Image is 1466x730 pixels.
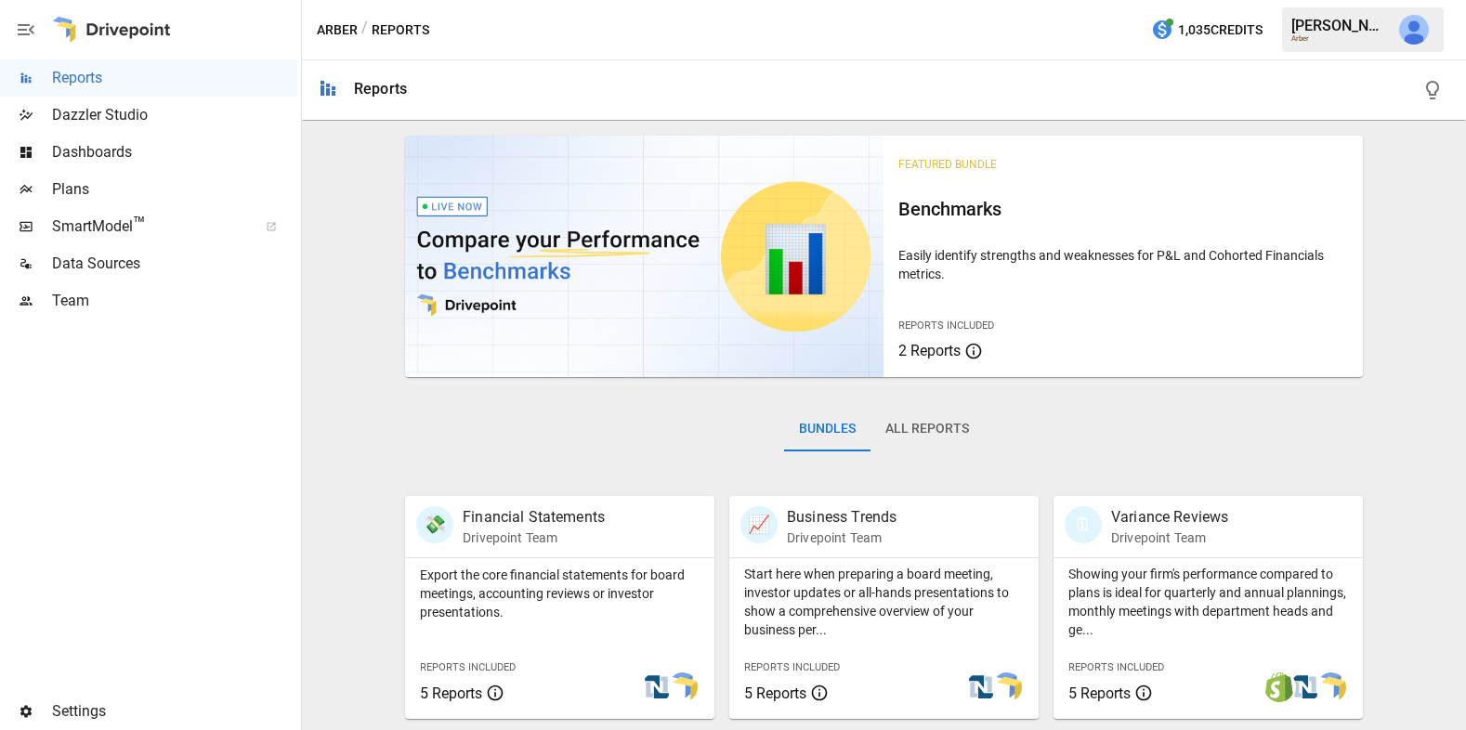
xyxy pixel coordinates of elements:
[317,19,358,42] button: Arber
[784,407,870,451] button: Bundles
[744,661,840,673] span: Reports Included
[133,213,146,236] span: ™
[787,506,897,528] p: Business Trends
[898,246,1347,283] p: Easily identify strengths and weaknesses for P&L and Cohorted Financials metrics.
[1111,528,1228,547] p: Drivepoint Team
[52,141,297,163] span: Dashboards
[420,566,700,621] p: Export the core financial statements for board meetings, accounting reviews or investor presentat...
[1388,4,1440,56] button: Julie Wilton
[870,407,984,451] button: All Reports
[1068,661,1164,673] span: Reports Included
[52,700,297,723] span: Settings
[463,528,605,547] p: Drivepoint Team
[1178,19,1263,42] span: 1,035 Credits
[361,19,368,42] div: /
[1144,13,1270,47] button: 1,035Credits
[1264,672,1294,702] img: shopify
[1399,15,1429,45] img: Julie Wilton
[52,215,245,238] span: SmartModel
[1068,684,1131,702] span: 5 Reports
[668,672,698,702] img: smart model
[740,506,778,543] div: 📈
[420,661,516,673] span: Reports Included
[405,136,884,377] img: video thumbnail
[744,565,1024,639] p: Start here when preparing a board meeting, investor updates or all-hands presentations to show a ...
[52,178,297,201] span: Plans
[992,672,1022,702] img: smart model
[898,319,994,332] span: Reports Included
[898,342,961,359] span: 2 Reports
[416,506,453,543] div: 💸
[52,67,297,89] span: Reports
[354,80,407,98] div: Reports
[642,672,672,702] img: netsuite
[898,158,997,171] span: Featured Bundle
[420,684,482,702] span: 5 Reports
[787,528,897,547] p: Drivepoint Team
[744,684,806,702] span: 5 Reports
[1068,565,1348,639] p: Showing your firm's performance compared to plans is ideal for quarterly and annual plannings, mo...
[1065,506,1102,543] div: 🗓
[52,104,297,126] span: Dazzler Studio
[1316,672,1346,702] img: smart model
[52,253,297,275] span: Data Sources
[1111,506,1228,528] p: Variance Reviews
[1290,672,1320,702] img: netsuite
[1291,34,1388,43] div: Arber
[1291,17,1388,34] div: [PERSON_NAME]
[966,672,996,702] img: netsuite
[52,290,297,312] span: Team
[463,506,605,528] p: Financial Statements
[898,194,1347,224] h6: Benchmarks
